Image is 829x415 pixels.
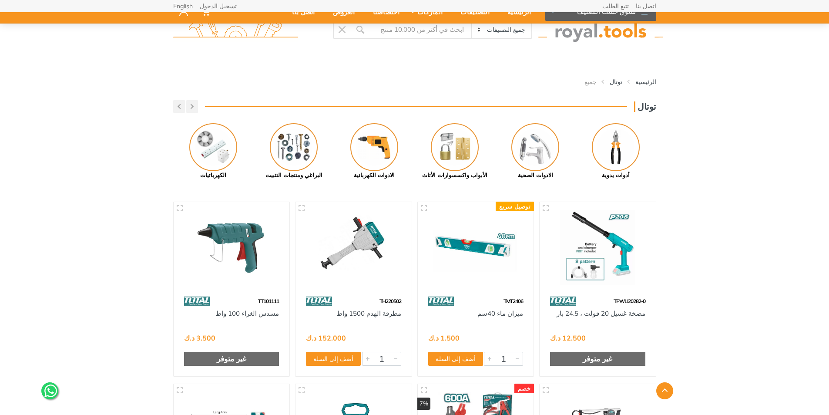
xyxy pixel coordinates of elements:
a: الرئيسية [635,78,656,86]
div: البراغي ومنتجات التثبيت [254,171,334,180]
img: 86.webp [428,294,454,309]
a: الكهربائيات [173,123,254,180]
span: TMT2406 [503,298,523,304]
span: TH220502 [379,298,401,304]
input: Site search [369,20,472,39]
a: اتصل بنا [636,3,656,9]
div: 1.500 د.ك [428,334,460,341]
div: 7% [417,398,430,410]
img: 86.webp [184,294,210,309]
img: Royal - الادوات الكهربائية [350,123,398,171]
a: الأبواب واكسسوارات الأثاث [415,123,495,180]
a: أدوات يدوية [576,123,656,180]
span: TPWLI20282-0 [614,298,645,304]
a: مسدس الغراء 100 واط [215,309,279,317]
img: 86.webp [306,294,332,309]
img: royal.tools Logo [538,18,663,42]
div: غير متوفر [550,352,645,366]
a: ميزان ماء 40سم [477,309,523,317]
div: الكهربائيات [173,171,254,180]
div: توصيل سريع [496,202,534,211]
img: royal.tools Logo [173,18,298,42]
h3: توتال [634,101,656,112]
div: أدوات يدوية [576,171,656,180]
select: Category [471,21,531,38]
img: Royal - الادوات الصحية [511,123,559,171]
nav: breadcrumb [173,78,656,86]
a: الادوات الصحية [495,123,576,180]
div: الادوات الكهربائية [334,171,415,180]
img: Royal Tools - مطرقة الهدم 1500 واط [303,210,404,285]
div: الادوات الصحية [495,171,576,180]
a: مضخة غسيل 20 فولت ، 24.5 بار [557,309,645,317]
a: English [173,3,193,9]
div: 12.500 د.ك [550,334,586,341]
a: تسجيل الدخول [200,3,237,9]
a: توتال [610,78,622,86]
button: أضف إلى السلة [306,352,361,366]
div: 152.000 د.ك [306,334,346,341]
img: Royal - الأبواب واكسسوارات الأثاث [431,123,479,171]
img: Royal Tools - مضخة غسيل 20 فولت ، 24.5 بار [547,210,648,285]
a: الادوات الكهربائية [334,123,415,180]
img: Royal - أدوات يدوية [592,123,640,171]
img: Royal Tools - ميزان ماء 40سم [426,210,526,285]
div: 3.500 د.ك [184,334,215,341]
div: غير متوفر [184,352,279,366]
img: Royal - البراغي ومنتجات التثبيت [270,123,318,171]
img: 86.webp [550,294,576,309]
a: مطرقة الهدم 1500 واط [336,309,401,317]
button: أضف إلى السلة [428,352,483,366]
a: البراغي ومنتجات التثبيت [254,123,334,180]
img: Royal Tools - مسدس الغراء 100 واط [181,210,282,285]
div: الأبواب واكسسوارات الأثاث [415,171,495,180]
img: Royal - الكهربائيات [189,123,237,171]
li: جميع [571,78,597,86]
span: TT101111 [258,298,279,304]
a: تتبع الطلب [602,3,629,9]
